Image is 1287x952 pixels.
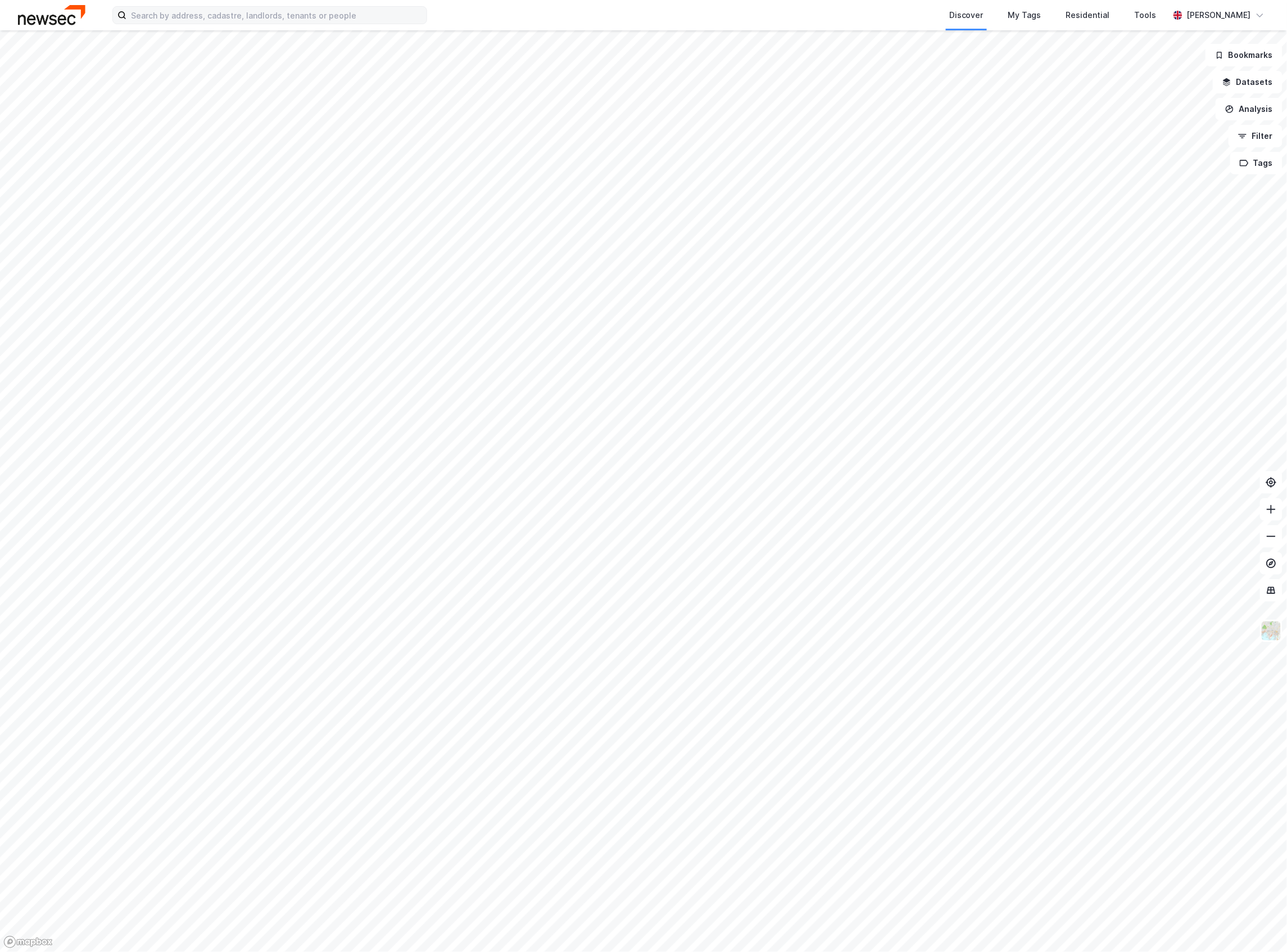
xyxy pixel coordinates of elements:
[126,7,427,24] input: Search by address, cadastre, landlords, tenants or people
[1008,8,1041,22] div: My Tags
[1231,898,1287,952] div: Kontrollprogram for chat
[1066,8,1110,22] div: Residential
[18,5,85,25] img: newsec-logo.f6e21ccffca1b3a03d2d.png
[1135,8,1157,22] div: Tools
[1187,8,1251,22] div: [PERSON_NAME]
[949,8,984,22] div: Discover
[1231,898,1287,952] iframe: Chat Widget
